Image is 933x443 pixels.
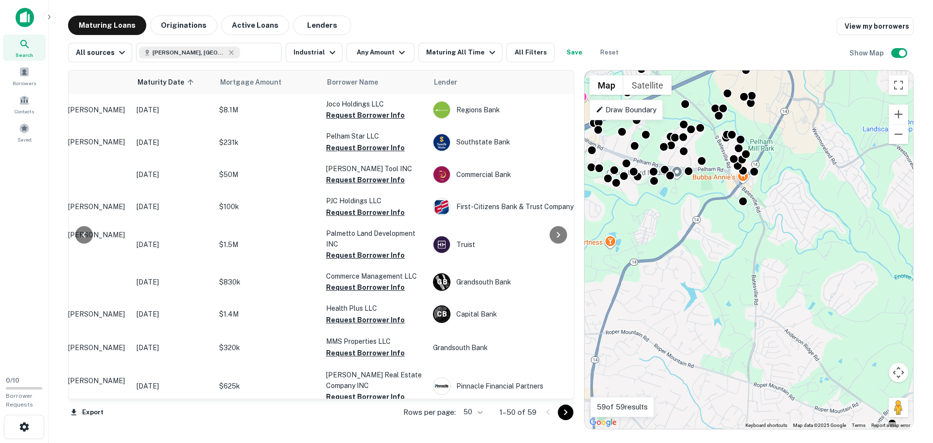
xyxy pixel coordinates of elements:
[321,71,428,94] th: Borrower Name
[326,282,405,293] button: Request Borrower Info
[418,43,502,62] button: Maturing All Time
[219,277,316,287] p: $830k
[884,365,933,412] iframe: Chat Widget
[433,236,579,253] div: Truist
[428,71,584,94] th: Lender
[433,342,579,353] p: Grandsouth Bank
[76,47,128,58] div: All sources
[433,305,579,323] div: Capital Bank
[852,423,865,428] a: Terms
[558,405,573,420] button: Go to next page
[326,163,423,174] p: [PERSON_NAME] Tool INC
[745,422,787,429] button: Keyboard shortcuts
[13,79,36,87] span: Borrowers
[220,76,294,88] span: Mortgage Amount
[889,75,908,95] button: Toggle fullscreen view
[219,137,316,148] p: $231k
[433,134,450,151] img: picture
[219,201,316,212] p: $100k
[793,423,846,428] span: Map data ©2025 Google
[326,347,405,359] button: Request Borrower Info
[153,48,225,57] span: [PERSON_NAME], [GEOGRAPHIC_DATA], [GEOGRAPHIC_DATA]
[433,198,450,215] img: picture
[16,8,34,27] img: capitalize-icon.png
[500,407,536,418] p: 1–50 of 59
[137,342,209,353] p: [DATE]
[219,381,316,391] p: $625k
[460,405,484,419] div: 50
[6,377,19,384] span: 0 / 10
[327,76,378,88] span: Borrower Name
[137,105,209,115] p: [DATE]
[137,201,209,212] p: [DATE]
[889,105,908,124] button: Zoom in
[326,336,423,347] p: MMS Properties LLC
[597,401,648,413] p: 59 of 59 results
[214,71,321,94] th: Mortgage Amount
[138,76,197,88] span: Maturity Date
[506,43,555,62] button: All Filters
[433,134,579,151] div: Southstate Bank
[433,377,579,395] div: Pinnacle Financial Partners
[286,43,343,62] button: Industrial
[137,277,209,287] p: [DATE]
[346,43,415,62] button: Any Amount
[219,169,316,180] p: $50M
[587,416,619,429] img: Google
[326,228,423,249] p: Palmetto Land Development INC
[594,43,625,62] button: Reset
[433,102,450,118] img: picture
[837,18,914,35] a: View my borrowers
[3,63,46,89] a: Borrowers
[326,370,423,391] p: [PERSON_NAME] Real Estate Company INC
[6,392,33,408] span: Borrower Requests
[585,71,913,429] div: 0 0
[132,71,214,94] th: Maturity Date
[433,166,579,183] div: Commercial Bank
[871,423,910,428] a: Report a map error
[3,91,46,117] div: Contacts
[219,239,316,250] p: $1.5M
[426,47,498,58] div: Maturing All Time
[433,166,450,183] img: picture
[219,309,316,319] p: $1.4M
[326,303,423,314] p: Health Plus LLC
[326,99,423,109] p: Joco Holdings LLC
[326,207,405,218] button: Request Borrower Info
[623,75,672,95] button: Show satellite imagery
[433,378,450,394] img: picture
[433,198,579,215] div: First-citizens Bank & Trust Company
[433,236,450,253] img: picture
[17,136,32,143] span: Saved
[3,35,46,61] div: Search
[596,104,657,116] p: Draw Boundary
[293,16,351,35] button: Lenders
[326,109,405,121] button: Request Borrower Info
[403,407,456,418] p: Rows per page:
[150,16,217,35] button: Originations
[433,273,579,291] div: Grandsouth Bank
[326,195,423,206] p: PJC Holdings LLC
[221,16,289,35] button: Active Loans
[589,75,623,95] button: Show street map
[434,76,457,88] span: Lender
[437,309,447,319] p: C B
[219,105,316,115] p: $8.1M
[15,107,34,115] span: Contacts
[326,249,405,261] button: Request Borrower Info
[137,381,209,391] p: [DATE]
[587,416,619,429] a: Open this area in Google Maps (opens a new window)
[326,271,423,282] p: Commerce Management LLC
[889,363,908,382] button: Map camera controls
[137,137,209,148] p: [DATE]
[326,391,405,403] button: Request Borrower Info
[326,131,423,142] p: Pelham Star LLC
[326,142,405,154] button: Request Borrower Info
[3,119,46,145] a: Saved
[68,16,146,35] button: Maturing Loans
[889,124,908,144] button: Zoom out
[326,314,405,326] button: Request Borrower Info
